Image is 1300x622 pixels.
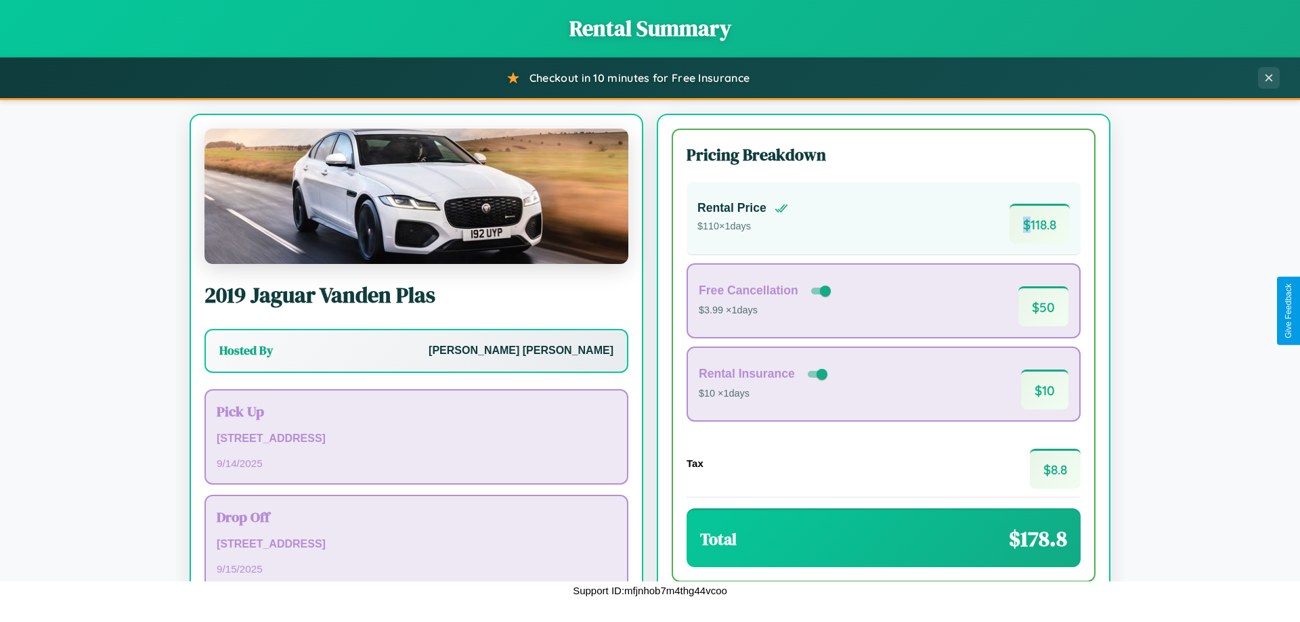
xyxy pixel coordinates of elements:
h2: 2019 Jaguar Vanden Plas [204,280,628,310]
span: $ 178.8 [1009,524,1067,554]
span: Checkout in 10 minutes for Free Insurance [529,71,750,85]
p: $3.99 × 1 days [699,302,833,319]
p: Support ID: mfjnhob7m4thg44vcoo [573,581,727,600]
span: $ 10 [1021,370,1068,409]
span: $ 8.8 [1030,449,1081,489]
h3: Pick Up [217,401,616,421]
p: [STREET_ADDRESS] [217,429,616,449]
h3: Pricing Breakdown [687,143,1081,166]
h3: Drop Off [217,507,616,527]
p: [STREET_ADDRESS] [217,535,616,554]
h3: Total [700,528,737,550]
img: Jaguar Vanden Plas [204,129,628,264]
h4: Free Cancellation [699,284,798,298]
h3: Hosted By [219,342,273,359]
h1: Rental Summary [14,14,1286,43]
p: 9 / 14 / 2025 [217,454,616,472]
h4: Rental Price [697,201,766,215]
p: 9 / 15 / 2025 [217,560,616,578]
p: [PERSON_NAME] [PERSON_NAME] [429,341,613,361]
span: $ 118.8 [1010,204,1070,244]
p: $10 × 1 days [699,385,830,403]
h4: Tax [687,458,703,469]
div: Give Feedback [1284,284,1293,338]
h4: Rental Insurance [699,367,795,381]
p: $ 110 × 1 days [697,218,788,236]
span: $ 50 [1018,286,1068,326]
